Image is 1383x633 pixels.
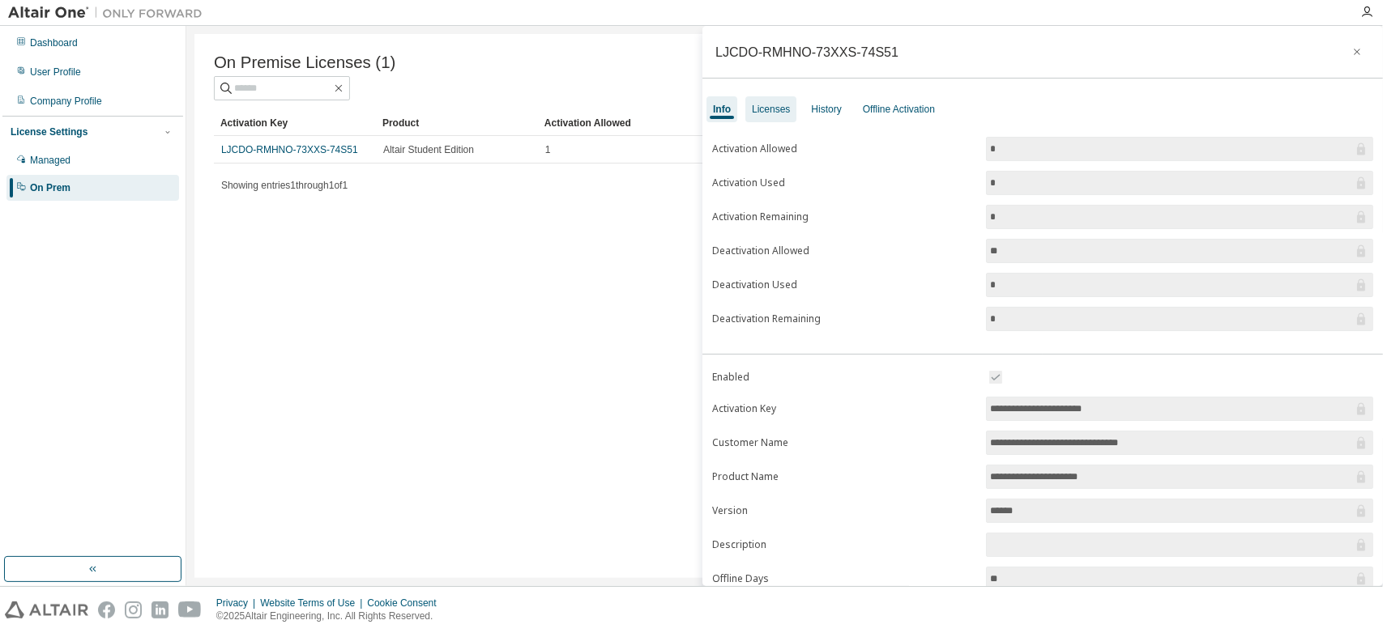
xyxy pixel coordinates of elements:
[30,95,102,108] div: Company Profile
[712,278,976,291] label: Deactivation Used
[712,402,976,415] label: Activation Key
[712,244,976,257] label: Deactivation Allowed
[98,601,115,618] img: facebook.svg
[30,154,70,167] div: Managed
[367,597,446,610] div: Cookie Consent
[221,144,358,155] a: LJCDO-RMHNO-73XXS-74S51
[811,103,841,116] div: History
[712,436,976,449] label: Customer Name
[383,143,474,156] span: Altair Student Edition
[178,601,202,618] img: youtube.svg
[382,110,531,136] div: Product
[8,5,211,21] img: Altair One
[544,110,694,136] div: Activation Allowed
[545,143,551,156] span: 1
[5,601,88,618] img: altair_logo.svg
[216,610,446,623] p: © 2025 Altair Engineering, Inc. All Rights Reserved.
[712,572,976,585] label: Offline Days
[214,53,395,72] span: On Premise Licenses (1)
[260,597,367,610] div: Website Terms of Use
[752,103,790,116] div: Licenses
[30,66,81,79] div: User Profile
[220,110,369,136] div: Activation Key
[712,142,976,155] label: Activation Allowed
[30,36,78,49] div: Dashboard
[712,538,976,551] label: Description
[713,103,731,116] div: Info
[11,125,88,138] div: License Settings
[712,312,976,325] label: Deactivation Remaining
[30,181,70,194] div: On Prem
[712,470,976,483] label: Product Name
[712,504,976,517] label: Version
[712,371,976,384] label: Enabled
[863,103,935,116] div: Offline Activation
[125,601,142,618] img: instagram.svg
[712,176,976,189] label: Activation Used
[216,597,260,610] div: Privacy
[712,210,976,223] label: Activation Remaining
[152,601,169,618] img: linkedin.svg
[221,180,348,191] span: Showing entries 1 through 1 of 1
[715,45,899,58] div: LJCDO-RMHNO-73XXS-74S51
